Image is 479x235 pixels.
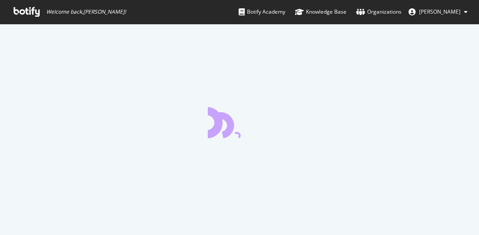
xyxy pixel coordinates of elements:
[402,5,475,19] button: [PERSON_NAME]
[239,7,285,16] div: Botify Academy
[356,7,402,16] div: Organizations
[208,106,271,138] div: animation
[46,8,126,15] span: Welcome back, [PERSON_NAME] !
[419,8,461,15] span: Pierre M
[295,7,346,16] div: Knowledge Base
